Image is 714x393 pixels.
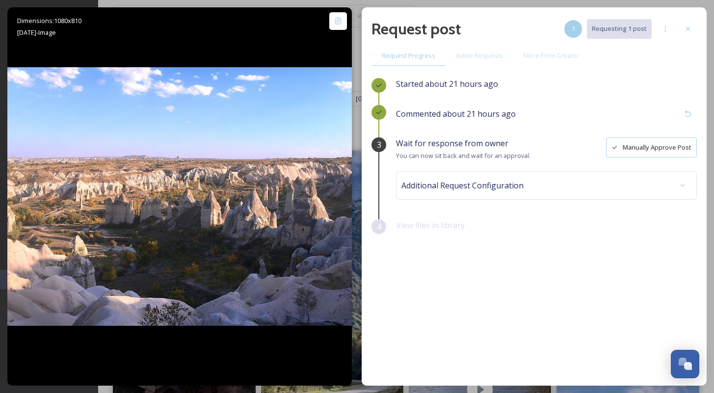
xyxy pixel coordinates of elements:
[377,139,381,151] span: 3
[401,180,524,191] span: Additional Request Configuration
[606,137,697,157] button: Manually Approve Post
[377,221,381,233] span: 4
[587,19,652,38] button: Requesting 1 post
[17,16,81,25] span: Dimensions: 1080 x 810
[396,79,498,89] span: Started about 21 hours ago
[382,51,435,60] span: Request Progress
[17,28,56,37] span: [DATE] - Image
[456,51,503,60] span: Active Requests
[396,138,508,149] span: Wait for response from owner
[396,151,530,160] span: You can now sit back and wait for an approval.
[671,350,699,378] button: Open Chat
[371,17,461,41] h2: Request post
[7,67,352,326] img: Overlooking Göreme Valley . . . #travelphotography #travel #travelblogger #travelgram #traveler #...
[396,108,516,119] span: Commented about 21 hours ago
[396,220,465,231] span: View files in library
[524,51,579,60] span: More From Creator
[572,24,575,33] span: 1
